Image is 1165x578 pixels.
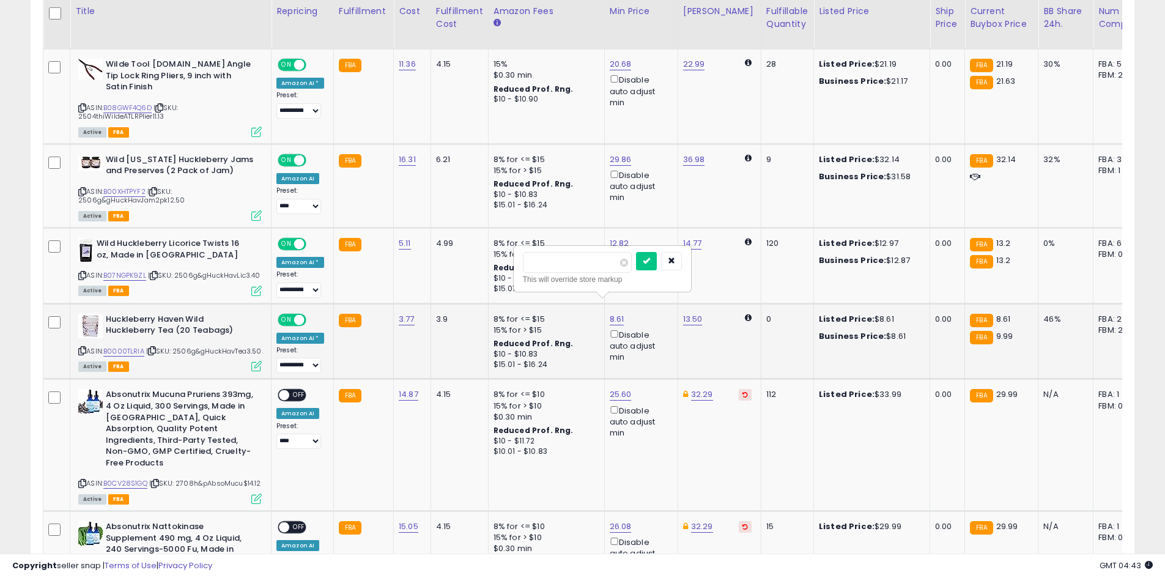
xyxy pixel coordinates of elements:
span: OFF [305,155,324,165]
a: 11.36 [399,58,416,70]
div: $32.14 [819,154,920,165]
b: Listed Price: [819,58,875,70]
div: 4.15 [436,521,479,532]
span: OFF [289,522,309,533]
span: FBA [108,494,129,505]
b: Listed Price: [819,154,875,165]
small: FBA [339,154,361,168]
b: Reduced Prof. Rng. [494,338,574,349]
a: 3.77 [399,313,415,325]
span: 21.19 [996,58,1013,70]
a: B0CV28S1GQ [103,478,147,489]
div: FBM: 2 [1098,325,1139,336]
small: Amazon Fees. [494,18,501,29]
span: All listings currently available for purchase on Amazon [78,211,106,221]
span: ON [279,155,294,165]
div: FBM: 1 [1098,165,1139,176]
small: FBA [970,154,993,168]
div: 0.00 [935,154,955,165]
div: Disable auto adjust min [610,73,668,108]
div: 15% for > $10 [494,401,595,412]
div: Amazon Fees [494,5,599,18]
b: Wild [US_STATE] Huckleberry Jams and Preserves (2 Pack of Jam) [106,154,254,180]
a: 32.29 [691,521,713,533]
div: Amazon AI [276,173,319,184]
div: 4.99 [436,238,479,249]
small: FBA [970,76,993,89]
span: ON [279,314,294,325]
div: $15.01 - $16.24 [494,360,595,370]
b: Listed Price: [819,521,875,532]
div: 0.00 [935,314,955,325]
a: Terms of Use [105,560,157,571]
a: Privacy Policy [158,560,212,571]
div: 0% [1043,238,1084,249]
div: FBM: 0 [1098,249,1139,260]
div: FBM: 0 [1098,401,1139,412]
a: 26.08 [610,521,632,533]
div: This will override store markup [523,273,682,286]
div: 15 [766,521,804,532]
span: 32.14 [996,154,1016,165]
div: FBA: 1 [1098,521,1139,532]
b: Business Price: [819,254,886,266]
div: Fulfillment Cost [436,5,483,31]
div: 15% for > $15 [494,249,595,260]
b: Wilde Tool [DOMAIN_NAME] Angle Tip Lock Ring Pliers, 9 inch with Satin Finish [106,59,254,96]
span: All listings currently available for purchase on Amazon [78,286,106,296]
div: Preset: [276,91,324,119]
b: Listed Price: [819,237,875,249]
div: 8% for <= $15 [494,238,595,249]
div: $8.61 [819,314,920,325]
span: | SKU: 2708h&pAbsoMucu$14.12 [149,478,261,488]
span: All listings currently available for purchase on Amazon [78,494,106,505]
div: seller snap | | [12,560,212,572]
small: FBA [970,331,993,344]
div: 28 [766,59,804,70]
a: 15.05 [399,521,418,533]
div: FBM: 2 [1098,70,1139,81]
div: Disable auto adjust min [610,404,668,439]
a: B0000TLRIA [103,346,144,357]
b: Reduced Prof. Rng. [494,425,574,435]
div: $10 - $10.83 [494,273,595,284]
div: 9 [766,154,804,165]
div: FBA: 5 [1098,59,1139,70]
div: Preset: [276,346,324,374]
div: $8.61 [819,331,920,342]
div: 15% for > $10 [494,532,595,543]
span: 2025-08-16 04:43 GMT [1100,560,1153,571]
span: | SKU: 2504thiWildeATLRPlier11.13 [78,103,178,121]
div: Preset: [276,270,324,298]
div: Disable auto adjust min [610,168,668,204]
a: B07NGPK9ZL [103,270,146,281]
div: $15.01 - $16.24 [494,200,595,210]
span: OFF [305,314,324,325]
div: Amazon AI [276,408,319,419]
small: FBA [970,59,993,72]
div: $12.97 [819,238,920,249]
small: FBA [339,314,361,327]
div: Listed Price [819,5,925,18]
small: FBA [970,389,993,402]
div: Title [75,5,266,18]
div: $31.58 [819,171,920,182]
b: Wild Huckleberry Licorice Twists 16 oz, Made in [GEOGRAPHIC_DATA] [97,238,245,264]
div: Preset: [276,422,324,450]
a: 14.77 [683,237,702,250]
div: 46% [1043,314,1084,325]
div: $10 - $11.72 [494,436,595,446]
span: 13.2 [996,254,1011,266]
span: All listings currently available for purchase on Amazon [78,361,106,372]
b: Reduced Prof. Rng. [494,179,574,189]
span: ON [279,60,294,70]
small: FBA [339,238,361,251]
span: FBA [108,127,129,138]
a: 5.11 [399,237,411,250]
b: Absonutrix Mucuna Pruriens 393mg, 4 Oz Liquid, 300 Servings, Made in [GEOGRAPHIC_DATA], Quick Abs... [106,389,254,472]
img: 512mkuxsgYL._SL40_.jpg [78,389,103,413]
div: ASIN: [78,59,262,136]
div: 4.15 [436,59,479,70]
small: FBA [339,521,361,535]
div: $10 - $10.83 [494,190,595,200]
